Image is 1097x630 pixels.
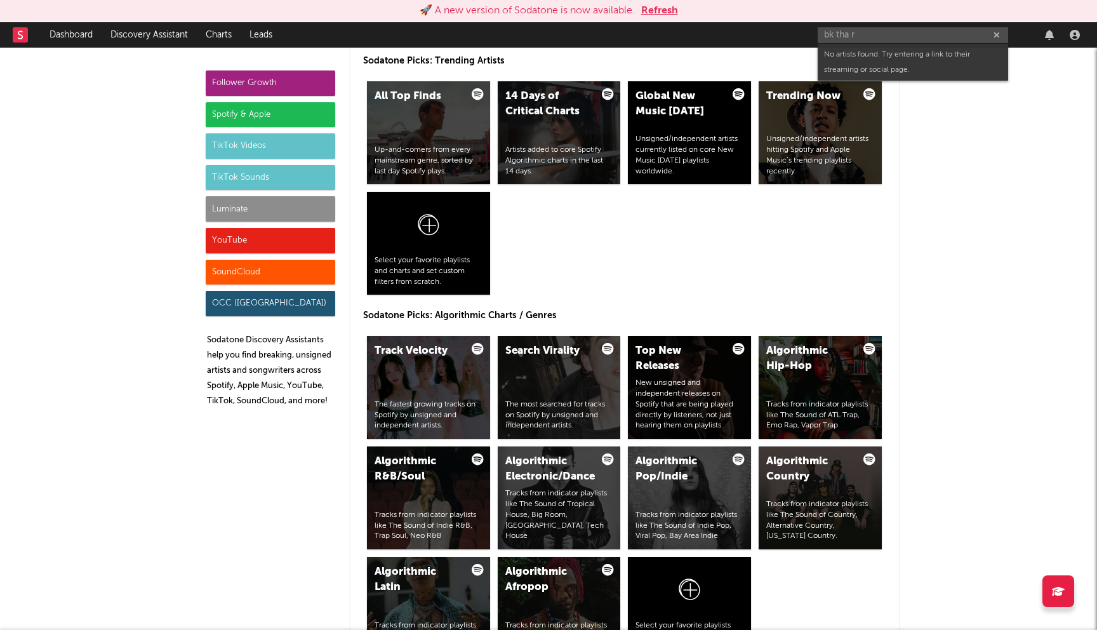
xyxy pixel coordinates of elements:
p: Sodatone Picks: Trending Artists [363,53,886,69]
div: Unsigned/independent artists hitting Spotify and Apple Music’s trending playlists recently. [766,134,874,177]
div: Track Velocity [375,344,461,359]
div: TikTok Sounds [206,165,335,191]
a: Algorithmic Electronic/DanceTracks from indicator playlists like The Sound of Tropical House, Big... [498,446,621,549]
div: Tracks from indicator playlists like The Sound of Country, Alternative Country, [US_STATE] Country. [766,499,874,542]
a: Track VelocityThe fastest growing tracks on Spotify by unsigned and independent artists. [367,336,490,439]
a: Dashboard [41,22,102,48]
div: Select your favorite playlists and charts and set custom filters from scratch. [375,255,482,287]
div: Global New Music [DATE] [635,89,722,119]
a: Search ViralityThe most searched for tracks on Spotify by unsigned and independent artists. [498,336,621,439]
div: New unsigned and independent releases on Spotify that are being played directly by listeners, not... [635,378,743,431]
div: 14 Days of Critical Charts [505,89,592,119]
a: Select your favorite playlists and charts and set custom filters from scratch. [367,192,490,295]
input: Search for artists [818,27,1008,43]
a: Discovery Assistant [102,22,197,48]
div: Trending Now [766,89,853,104]
div: OCC ([GEOGRAPHIC_DATA]) [206,291,335,316]
button: Refresh [641,3,678,18]
a: Trending NowUnsigned/independent artists hitting Spotify and Apple Music’s trending playlists rec... [759,81,882,184]
div: Artists added to core Spotify Algorithmic charts in the last 14 days. [505,145,613,177]
div: Top New Releases [635,344,722,374]
div: The fastest growing tracks on Spotify by unsigned and independent artists. [375,399,482,431]
div: Tracks from indicator playlists like The Sound of Indie Pop, Viral Pop, Bay Area Indie [635,510,743,542]
div: No artists found. Try entering a link to their streaming or social page. [818,44,1008,81]
a: Algorithmic CountryTracks from indicator playlists like The Sound of Country, Alternative Country... [759,446,882,549]
a: All Top FindsUp-and-comers from every mainstream genre, sorted by last day Spotify plays. [367,81,490,184]
div: TikTok Videos [206,133,335,159]
div: Algorithmic Latin [375,565,461,595]
a: Algorithmic R&B/SoulTracks from indicator playlists like The Sound of Indie R&B, Trap Soul, Neo R&B [367,446,490,549]
div: Algorithmic Electronic/Dance [505,454,592,485]
div: Algorithmic R&B/Soul [375,454,461,485]
div: The most searched for tracks on Spotify by unsigned and independent artists. [505,399,613,431]
p: Sodatone Discovery Assistants help you find breaking, unsigned artists and songwriters across Spo... [207,333,335,409]
div: YouTube [206,228,335,253]
div: Follower Growth [206,70,335,96]
div: Tracks from indicator playlists like The Sound of Tropical House, Big Room, [GEOGRAPHIC_DATA], Te... [505,488,613,542]
div: Algorithmic Afropop [505,565,592,595]
div: Tracks from indicator playlists like The Sound of Indie R&B, Trap Soul, Neo R&B [375,510,482,542]
div: All Top Finds [375,89,461,104]
a: Algorithmic Hip-HopTracks from indicator playlists like The Sound of ATL Trap, Emo Rap, Vapor Trap [759,336,882,439]
div: Algorithmic Pop/Indie [635,454,722,485]
a: Global New Music [DATE]Unsigned/independent artists currently listed on core New Music [DATE] pla... [628,81,751,184]
div: Algorithmic Hip-Hop [766,344,853,374]
div: SoundCloud [206,260,335,285]
div: Search Virality [505,344,592,359]
div: Unsigned/independent artists currently listed on core New Music [DATE] playlists worldwide. [635,134,743,177]
a: Top New ReleasesNew unsigned and independent releases on Spotify that are being played directly b... [628,336,751,439]
p: Sodatone Picks: Algorithmic Charts / Genres [363,308,886,323]
div: Up-and-comers from every mainstream genre, sorted by last day Spotify plays. [375,145,482,177]
a: Charts [197,22,241,48]
div: Spotify & Apple [206,102,335,128]
div: 🚀 A new version of Sodatone is now available. [420,3,635,18]
div: Algorithmic Country [766,454,853,485]
a: 14 Days of Critical ChartsArtists added to core Spotify Algorithmic charts in the last 14 days. [498,81,621,184]
div: Luminate [206,196,335,222]
div: Tracks from indicator playlists like The Sound of ATL Trap, Emo Rap, Vapor Trap [766,399,874,431]
a: Algorithmic Pop/IndieTracks from indicator playlists like The Sound of Indie Pop, Viral Pop, Bay ... [628,446,751,549]
a: Leads [241,22,281,48]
